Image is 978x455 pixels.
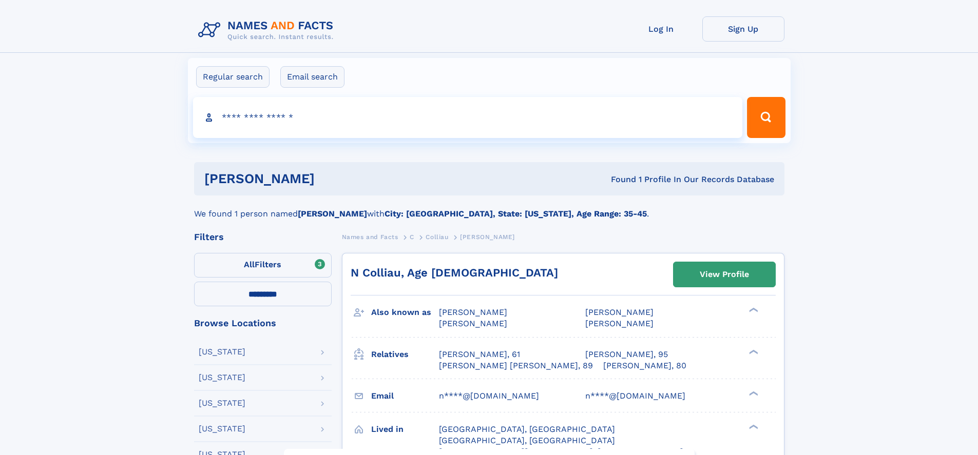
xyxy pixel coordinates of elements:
[199,348,245,356] div: [US_STATE]
[199,399,245,407] div: [US_STATE]
[199,373,245,382] div: [US_STATE]
[351,266,558,279] a: N Colliau, Age [DEMOGRAPHIC_DATA]
[585,307,654,317] span: [PERSON_NAME]
[371,346,439,363] h3: Relatives
[620,16,702,42] a: Log In
[194,195,784,220] div: We found 1 person named with .
[204,172,463,185] h1: [PERSON_NAME]
[463,174,774,185] div: Found 1 Profile In Our Records Database
[700,263,749,286] div: View Profile
[439,360,593,371] a: [PERSON_NAME] [PERSON_NAME], 89
[196,66,270,88] label: Regular search
[439,349,520,360] a: [PERSON_NAME], 61
[460,233,515,241] span: [PERSON_NAME]
[439,436,615,445] span: [GEOGRAPHIC_DATA], [GEOGRAPHIC_DATA]
[194,232,332,242] div: Filters
[385,209,647,219] b: City: [GEOGRAPHIC_DATA], State: [US_STATE], Age Range: 35-45
[194,253,332,278] label: Filters
[746,390,759,397] div: ❯
[371,421,439,438] h3: Lived in
[439,319,507,328] span: [PERSON_NAME]
[194,16,342,44] img: Logo Names and Facts
[280,66,344,88] label: Email search
[439,307,507,317] span: [PERSON_NAME]
[426,233,448,241] span: Colliau
[674,262,775,287] a: View Profile
[410,233,414,241] span: C
[193,97,743,138] input: search input
[199,425,245,433] div: [US_STATE]
[746,348,759,355] div: ❯
[702,16,784,42] a: Sign Up
[244,260,255,269] span: All
[426,230,448,243] a: Colliau
[298,209,367,219] b: [PERSON_NAME]
[746,423,759,430] div: ❯
[585,349,668,360] a: [PERSON_NAME], 95
[603,360,686,371] a: [PERSON_NAME], 80
[371,387,439,405] h3: Email
[194,319,332,328] div: Browse Locations
[746,307,759,313] div: ❯
[342,230,398,243] a: Names and Facts
[371,304,439,321] h3: Also known as
[439,424,615,434] span: [GEOGRAPHIC_DATA], [GEOGRAPHIC_DATA]
[747,97,785,138] button: Search Button
[410,230,414,243] a: C
[585,319,654,328] span: [PERSON_NAME]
